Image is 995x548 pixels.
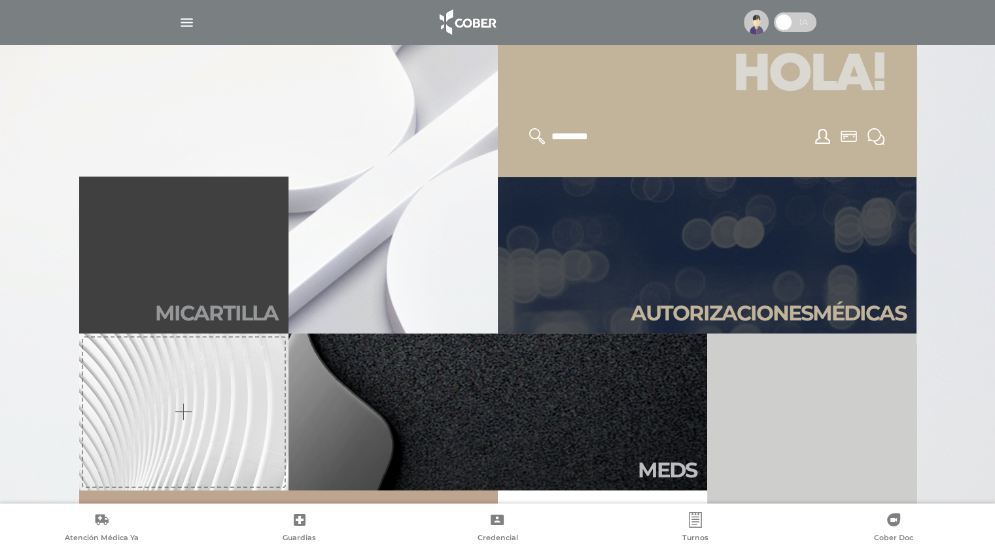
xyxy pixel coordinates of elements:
[155,301,278,326] h2: Mi car tilla
[597,512,795,545] a: Turnos
[283,533,316,545] span: Guardias
[398,512,597,545] a: Credencial
[498,177,916,334] a: Autorizacionesmédicas
[874,533,913,545] span: Cober Doc
[682,533,708,545] span: Turnos
[432,7,501,38] img: logo_cober_home-white.png
[477,533,517,545] span: Credencial
[794,512,992,545] a: Cober Doc
[514,39,901,112] h1: Hola!
[744,10,769,35] img: profile-placeholder.svg
[79,177,288,334] a: Micartilla
[3,512,201,545] a: Atención Médica Ya
[179,14,195,31] img: Cober_menu-lines-white.svg
[638,458,697,483] h2: Meds
[288,334,707,490] a: Meds
[201,512,399,545] a: Guardias
[65,533,139,545] span: Atención Médica Ya
[631,301,906,326] h2: Autori zaciones médicas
